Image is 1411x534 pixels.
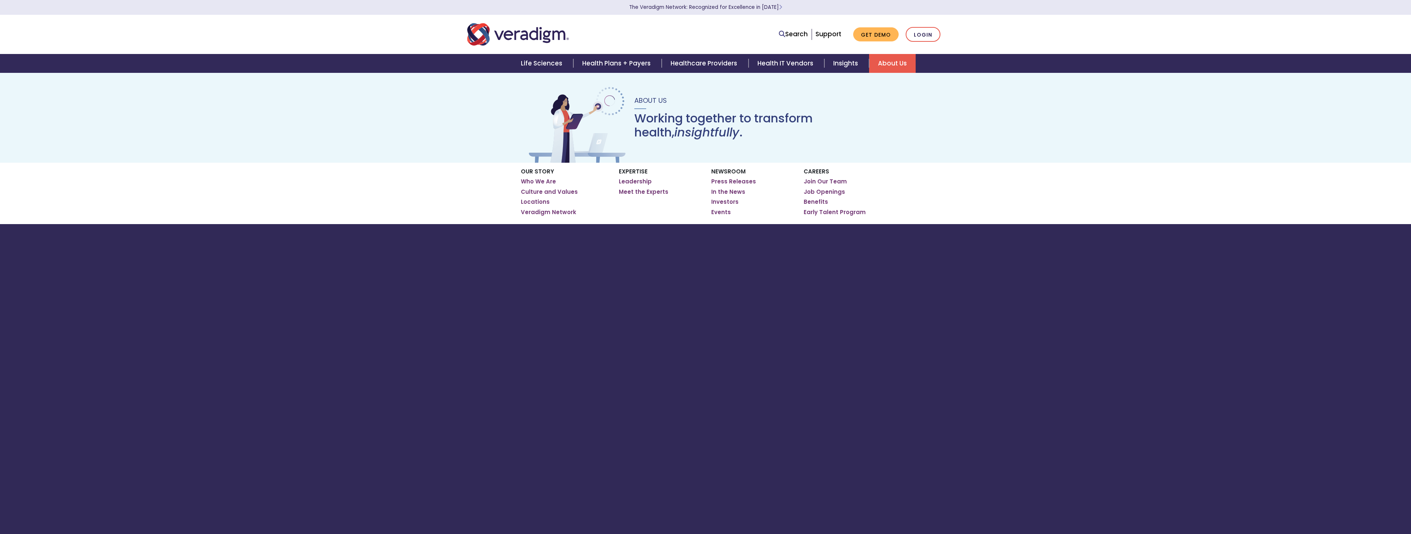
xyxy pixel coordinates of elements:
[573,54,662,73] a: Health Plans + Payers
[521,188,578,196] a: Culture and Values
[815,30,841,38] a: Support
[619,188,668,196] a: Meet the Experts
[749,54,824,73] a: Health IT Vendors
[467,22,569,47] img: Veradigm logo
[906,27,940,42] a: Login
[521,198,550,206] a: Locations
[662,54,748,73] a: Healthcare Providers
[869,54,916,73] a: About Us
[674,124,739,141] em: insightfully
[824,54,869,73] a: Insights
[629,4,782,11] a: The Veradigm Network: Recognized for Excellence in [DATE]Learn More
[779,4,782,11] span: Learn More
[804,198,828,206] a: Benefits
[711,198,739,206] a: Investors
[521,209,576,216] a: Veradigm Network
[634,111,884,140] h1: Working together to transform health, .
[779,29,808,39] a: Search
[521,178,556,185] a: Who We Are
[619,178,652,185] a: Leadership
[512,54,573,73] a: Life Sciences
[804,178,847,185] a: Join Our Team
[804,209,866,216] a: Early Talent Program
[711,209,731,216] a: Events
[711,188,745,196] a: In the News
[634,96,667,105] span: About Us
[853,27,899,42] a: Get Demo
[804,188,845,196] a: Job Openings
[711,178,756,185] a: Press Releases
